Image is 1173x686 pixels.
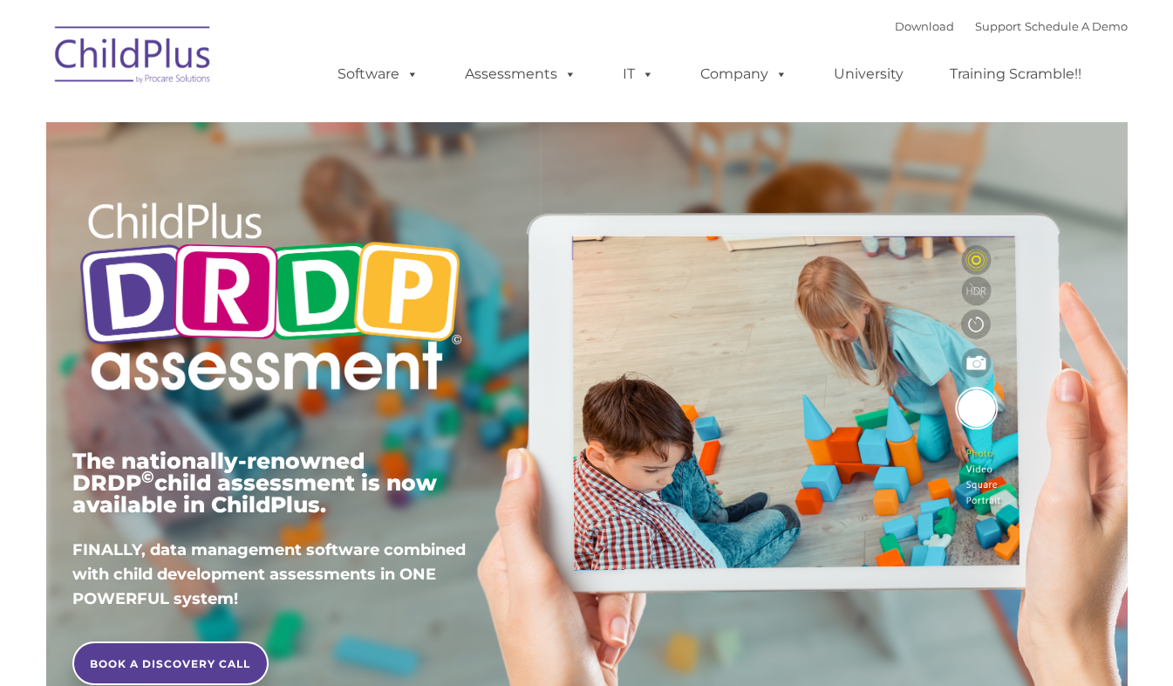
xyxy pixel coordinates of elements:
[320,57,436,92] a: Software
[605,57,672,92] a: IT
[141,467,154,487] sup: ©
[1025,19,1128,33] a: Schedule A Demo
[72,448,437,518] span: The nationally-renowned DRDP child assessment is now available in ChildPlus.
[932,57,1099,92] a: Training Scramble!!
[72,179,468,420] img: Copyright - DRDP Logo Light
[895,19,1128,33] font: |
[72,540,466,608] span: FINALLY, data management software combined with child development assessments in ONE POWERFUL sys...
[975,19,1021,33] a: Support
[72,641,269,685] a: BOOK A DISCOVERY CALL
[683,57,805,92] a: Company
[816,57,921,92] a: University
[46,14,221,101] img: ChildPlus by Procare Solutions
[447,57,594,92] a: Assessments
[895,19,954,33] a: Download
